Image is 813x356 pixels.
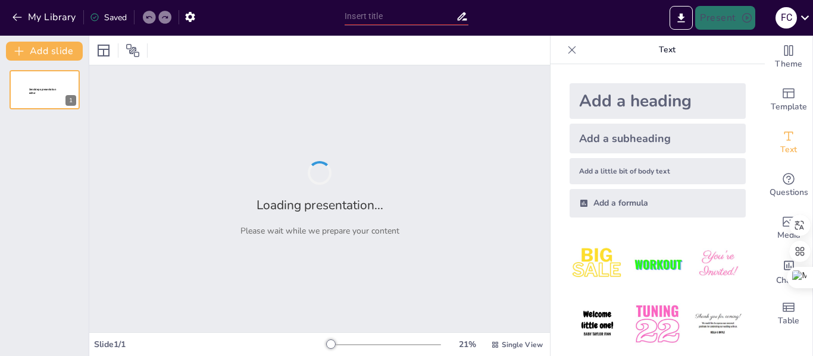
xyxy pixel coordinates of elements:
div: Add a table [765,292,812,335]
div: Saved [90,12,127,23]
div: f c [776,7,797,29]
img: 4.jpeg [570,297,625,352]
span: Sendsteps presentation editor [29,88,56,94]
img: 5.jpeg [630,297,685,352]
div: 21 % [453,339,481,350]
div: Add a formula [570,189,746,218]
div: 1 [10,70,80,109]
span: Template [771,100,807,114]
button: Export to PowerPoint [670,6,693,30]
img: 2.jpeg [630,237,685,292]
div: Get real-time input from your audience [765,164,812,207]
p: Text [581,36,753,64]
div: Change the overall theme [765,36,812,78]
span: Position [126,43,140,58]
button: Present [695,6,755,30]
div: Add a subheading [570,124,746,153]
div: Layout [94,41,113,60]
div: Add charts and graphs [765,250,812,292]
div: 1 [65,95,76,106]
span: Theme [775,58,802,71]
input: Insert title [345,8,456,25]
span: Charts [776,274,801,287]
div: Add ready made slides [765,78,812,121]
div: Add a little bit of body text [570,158,746,184]
div: Add a heading [570,83,746,119]
h2: Loading presentation... [257,197,383,213]
p: Please wait while we prepare your content [240,225,399,237]
img: 1.jpeg [570,237,625,292]
span: Single View [502,340,543,349]
span: Table [778,314,799,327]
div: Add images, graphics, shapes or video [765,207,812,250]
div: Add text boxes [765,121,812,164]
button: f c [776,6,797,30]
span: Media [777,229,801,242]
img: 6.jpeg [690,297,746,352]
span: Text [780,143,797,156]
button: Add slide [6,42,83,61]
button: My Library [9,8,81,27]
div: Slide 1 / 1 [94,339,327,350]
span: Questions [770,186,808,199]
img: 3.jpeg [690,237,746,292]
